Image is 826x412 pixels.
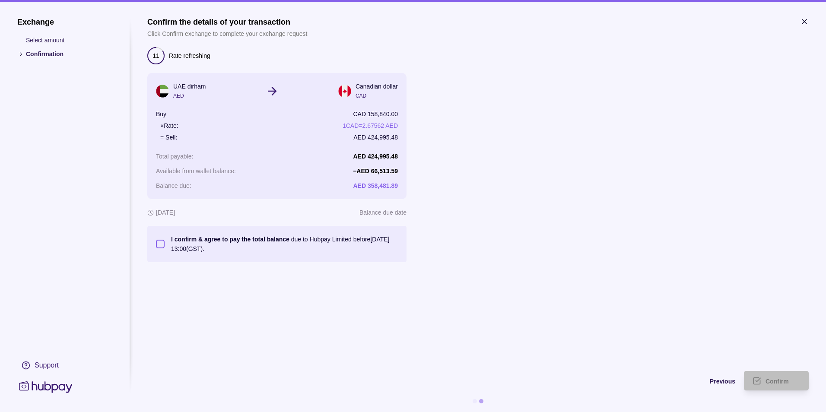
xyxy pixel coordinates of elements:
p: Click Confirm exchange to complete your exchange request [147,29,307,38]
p: Balance due : [156,182,191,189]
p: I confirm & agree to pay the total balance [171,236,289,243]
p: [DATE] [156,208,175,217]
p: AED 424,995.48 [353,153,398,160]
p: = Sell: [160,133,177,142]
p: 1 CAD = 2.67562 AED [343,121,398,130]
a: Support [17,356,112,374]
p: AED 358,481.89 [353,182,398,189]
img: ae [156,85,169,98]
p: Confirmation [26,49,112,59]
span: Previous [710,378,735,385]
p: Balance due date [359,208,407,217]
p: AED [173,91,206,101]
p: due to Hubpay Limited before [DATE] 13:00 (GST). [171,235,398,254]
button: Previous [147,371,735,390]
p: 11 [152,51,159,60]
p: Rate refreshing [169,51,210,60]
span: Confirm [766,378,789,385]
p: UAE dirham [173,82,206,91]
p: CAD [356,91,398,101]
p: Canadian dollar [356,82,398,91]
p: Total payable : [156,153,193,160]
div: Support [35,361,59,370]
p: CAD 158,840.00 [353,109,398,119]
img: ca [338,85,351,98]
h1: Confirm the details of your transaction [147,17,307,27]
p: × Rate: [160,121,178,130]
p: Buy [156,109,166,119]
p: − AED 66,513.59 [353,168,398,174]
p: Select amount [26,35,112,45]
h1: Exchange [17,17,112,27]
button: Confirm [744,371,809,390]
p: Available from wallet balance : [156,168,236,174]
p: AED 424,995.48 [353,133,398,142]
